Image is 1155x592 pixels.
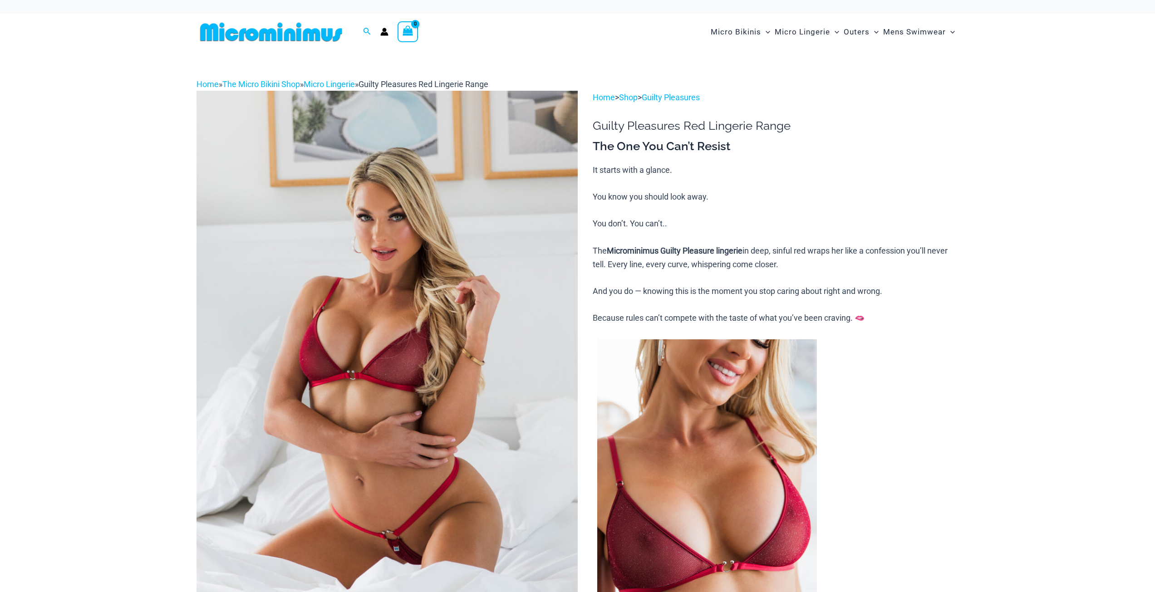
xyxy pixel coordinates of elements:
[593,119,958,133] h1: Guilty Pleasures Red Lingerie Range
[946,20,955,44] span: Menu Toggle
[593,163,958,325] p: It starts with a glance. You know you should look away. You don’t. You can’t.. The in deep, sinfu...
[398,21,418,42] a: View Shopping Cart, empty
[642,93,700,102] a: Guilty Pleasures
[304,79,355,89] a: Micro Lingerie
[775,20,830,44] span: Micro Lingerie
[619,93,638,102] a: Shop
[593,93,615,102] a: Home
[707,17,959,47] nav: Site Navigation
[841,18,881,46] a: OutersMenu ToggleMenu Toggle
[363,26,371,38] a: Search icon link
[870,20,879,44] span: Menu Toggle
[844,20,870,44] span: Outers
[881,18,957,46] a: Mens SwimwearMenu ToggleMenu Toggle
[197,79,488,89] span: » » »
[607,246,742,255] b: Microminimus Guilty Pleasure lingerie
[593,91,958,104] p: > >
[359,79,488,89] span: Guilty Pleasures Red Lingerie Range
[380,28,388,36] a: Account icon link
[830,20,839,44] span: Menu Toggle
[772,18,841,46] a: Micro LingerieMenu ToggleMenu Toggle
[197,79,219,89] a: Home
[197,22,346,42] img: MM SHOP LOGO FLAT
[711,20,761,44] span: Micro Bikinis
[222,79,300,89] a: The Micro Bikini Shop
[708,18,772,46] a: Micro BikinisMenu ToggleMenu Toggle
[593,139,958,154] h3: The One You Can’t Resist
[883,20,946,44] span: Mens Swimwear
[761,20,770,44] span: Menu Toggle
